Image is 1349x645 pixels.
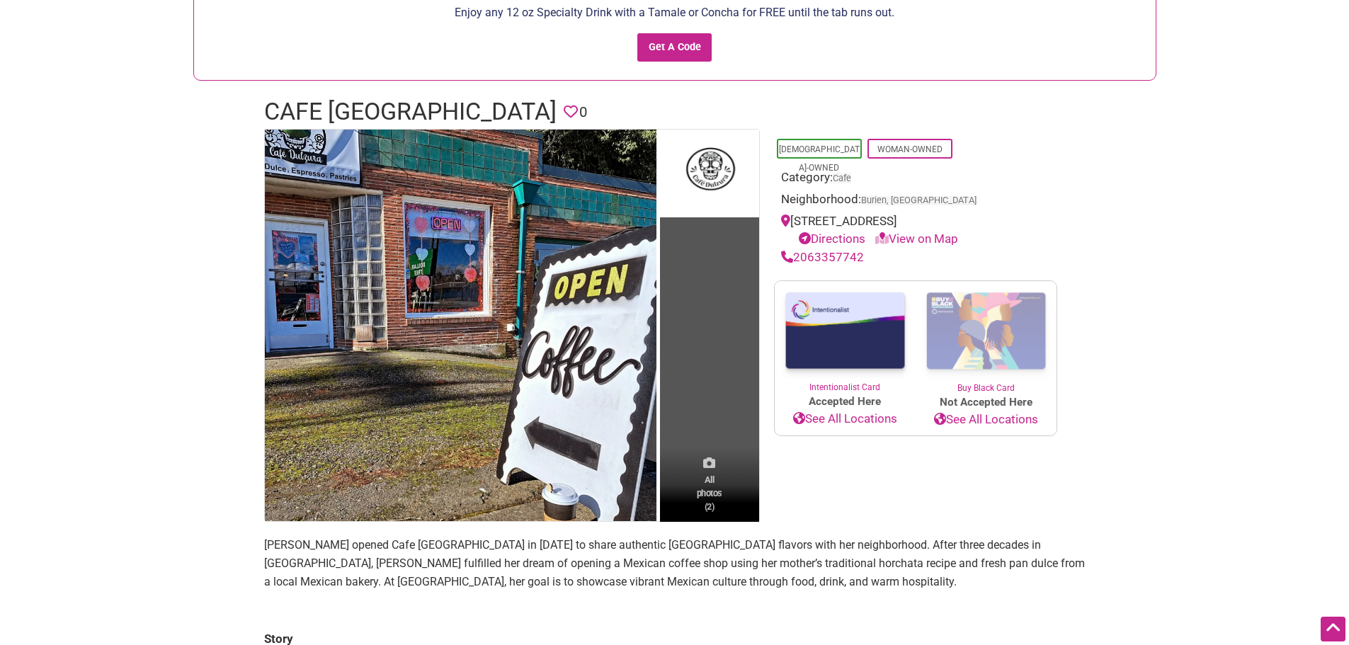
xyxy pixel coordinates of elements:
a: View on Map [875,232,958,246]
div: [STREET_ADDRESS] [781,212,1050,249]
a: Woman-Owned [877,144,943,154]
div: Neighborhood: [781,190,1050,212]
span: 0 [579,101,587,123]
a: [DEMOGRAPHIC_DATA]-Owned [779,144,860,173]
div: Scroll Back to Top [1321,617,1345,641]
a: Directions [799,232,865,246]
img: Buy Black Card [916,281,1057,382]
a: 2063357742 [781,250,864,264]
a: Buy Black Card [916,281,1057,394]
span: Burien, [GEOGRAPHIC_DATA] [861,196,977,205]
span: All photos (2) [697,473,722,513]
div: Category: [781,169,1050,190]
a: See All Locations [775,410,916,428]
p: [PERSON_NAME] opened Cafe [GEOGRAPHIC_DATA] in [DATE] to share authentic [GEOGRAPHIC_DATA] flavor... [264,536,1086,590]
a: See All Locations [916,411,1057,429]
span: You must be logged in to save favorites. [564,101,578,123]
input: Get A Code [637,33,712,62]
img: Intentionalist Card [775,281,916,381]
a: Cafe [833,173,851,183]
span: Not Accepted Here [916,394,1057,411]
img: Cafe Dulzura [265,130,656,521]
span: Accepted Here [775,394,916,410]
h1: Cafe [GEOGRAPHIC_DATA] [264,95,557,129]
p: Enjoy any 12 oz Specialty Drink with a Tamale or Concha for FREE until the tab runs out. [201,4,1149,22]
a: Intentionalist Card [775,281,916,394]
